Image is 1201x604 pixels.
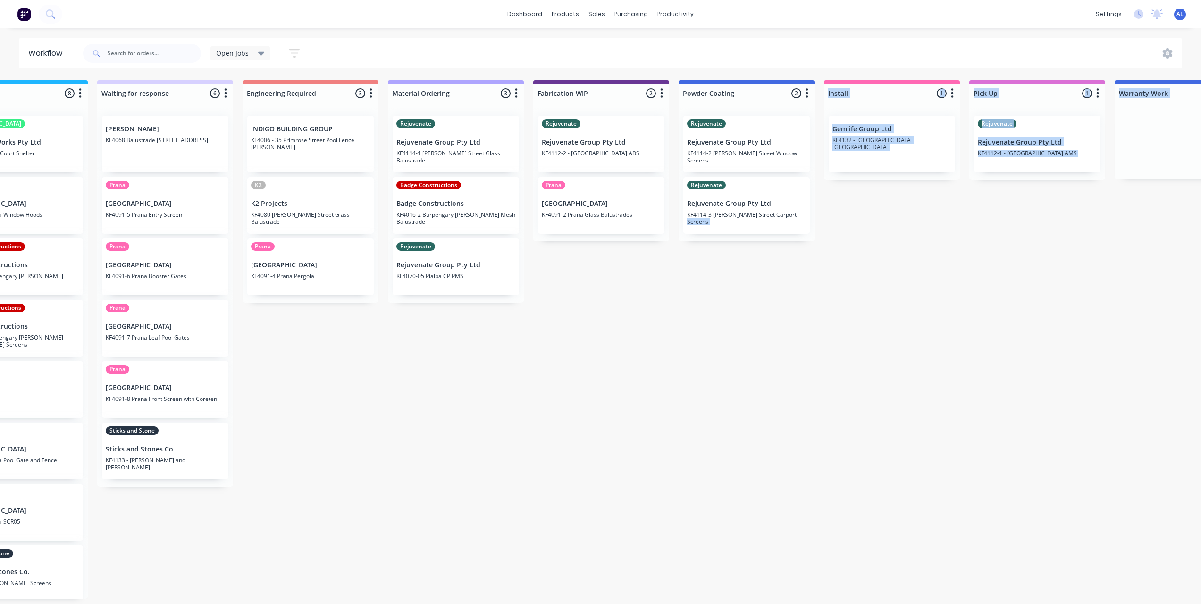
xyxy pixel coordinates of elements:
[251,211,370,225] p: KF4080 [PERSON_NAME] Street Glass Balustrade
[687,200,806,208] p: Rejuvenate Group Pty Ltd
[687,150,806,164] p: KF4114-2 [PERSON_NAME] Street Window Screens
[683,116,810,172] div: RejuvenateRejuvenate Group Pty LtdKF4114-2 [PERSON_NAME] Street Window Screens
[503,7,547,21] a: dashboard
[247,116,374,172] div: INDIGO BUILDING GROUPKF4006 - 35 Primrose Street Pool Fence [PERSON_NAME]
[396,211,515,225] p: KF4016-2 Burpengary [PERSON_NAME] Mesh Balustrade
[251,136,370,151] p: KF4006 - 35 Primrose Street Pool Fence [PERSON_NAME]
[247,238,374,295] div: Prana[GEOGRAPHIC_DATA]KF4091-4 Prana Pergola
[978,119,1016,128] div: Rejuvenate
[106,457,225,471] p: KF4133 - [PERSON_NAME] and [PERSON_NAME]
[542,211,661,218] p: KF4091-2 Prana Glass Balustrades
[251,261,370,269] p: [GEOGRAPHIC_DATA]
[247,177,374,234] div: K2K2 ProjectsKF4080 [PERSON_NAME] Street Glass Balustrade
[610,7,653,21] div: purchasing
[687,181,726,189] div: Rejuvenate
[683,177,810,234] div: RejuvenateRejuvenate Group Pty LtdKF4114-3 [PERSON_NAME] Street Carport Screens
[396,181,461,189] div: Badge Constructions
[106,125,225,133] p: [PERSON_NAME]
[1091,7,1126,21] div: settings
[17,7,31,21] img: Factory
[102,177,228,234] div: Prana[GEOGRAPHIC_DATA]KF4091-5 Prana Entry Screen
[102,238,228,295] div: Prana[GEOGRAPHIC_DATA]KF4091-6 Prana Booster Gates
[106,304,129,312] div: Prana
[396,138,515,146] p: Rejuvenate Group Pty Ltd
[396,200,515,208] p: Badge Constructions
[106,211,225,218] p: KF4091-5 Prana Entry Screen
[393,177,519,234] div: Badge ConstructionsBadge ConstructionsKF4016-2 Burpengary [PERSON_NAME] Mesh Balustrade
[251,200,370,208] p: K2 Projects
[251,125,370,133] p: INDIGO BUILDING GROUP
[396,150,515,164] p: KF4114-1 [PERSON_NAME] Street Glass Balustrade
[106,261,225,269] p: [GEOGRAPHIC_DATA]
[832,136,951,151] p: KF4132 - [GEOGRAPHIC_DATA] [GEOGRAPHIC_DATA]
[1176,10,1184,18] span: AL
[106,426,159,435] div: Sticks and Stone
[584,7,610,21] div: sales
[251,242,275,251] div: Prana
[547,7,584,21] div: products
[102,300,228,357] div: Prana[GEOGRAPHIC_DATA]KF4091-7 Prana Leaf Pool Gates
[687,211,806,225] p: KF4114-3 [PERSON_NAME] Street Carport Screens
[393,116,519,172] div: RejuvenateRejuvenate Group Pty LtdKF4114-1 [PERSON_NAME] Street Glass Balustrade
[687,138,806,146] p: Rejuvenate Group Pty Ltd
[832,125,951,133] p: Gemlife Group Ltd
[106,384,225,392] p: [GEOGRAPHIC_DATA]
[106,445,225,453] p: Sticks and Stones Co.
[106,395,225,402] p: KF4091-8 Prana Front Screen with Coreten
[108,44,201,63] input: Search for orders...
[687,119,726,128] div: Rejuvenate
[396,242,435,251] div: Rejuvenate
[542,200,661,208] p: [GEOGRAPHIC_DATA]
[251,181,266,189] div: K2
[653,7,698,21] div: productivity
[28,48,67,59] div: Workflow
[396,261,515,269] p: Rejuvenate Group Pty Ltd
[542,119,580,128] div: Rejuvenate
[538,177,664,234] div: Prana[GEOGRAPHIC_DATA]KF4091-2 Prana Glass Balustrades
[102,423,228,479] div: Sticks and StoneSticks and Stones Co.KF4133 - [PERSON_NAME] and [PERSON_NAME]
[106,365,129,374] div: Prana
[106,242,129,251] div: Prana
[106,136,225,144] p: KF4068 Balustrade [STREET_ADDRESS]
[393,238,519,295] div: RejuvenateRejuvenate Group Pty LtdKF4070-05 Pialba CP PMS
[829,116,955,172] div: Gemlife Group LtdKF4132 - [GEOGRAPHIC_DATA] [GEOGRAPHIC_DATA]
[106,272,225,280] p: KF4091-6 Prana Booster Gates
[251,272,370,280] p: KF4091-4 Prana Pergola
[974,116,1100,172] div: RejuvenateRejuvenate Group Pty LtdKF4112-1 - [GEOGRAPHIC_DATA] AMS
[396,272,515,280] p: KF4070-05 Pialba CP PMS
[978,150,1097,157] p: KF4112-1 - [GEOGRAPHIC_DATA] AMS
[102,116,228,172] div: [PERSON_NAME]KF4068 Balustrade [STREET_ADDRESS]
[102,361,228,418] div: Prana[GEOGRAPHIC_DATA]KF4091-8 Prana Front Screen with Coreten
[538,116,664,172] div: RejuvenateRejuvenate Group Pty LtdKF4112-2 - [GEOGRAPHIC_DATA] ABS
[106,334,225,341] p: KF4091-7 Prana Leaf Pool Gates
[216,48,249,58] span: Open Jobs
[106,323,225,331] p: [GEOGRAPHIC_DATA]
[978,138,1097,146] p: Rejuvenate Group Pty Ltd
[542,150,661,157] p: KF4112-2 - [GEOGRAPHIC_DATA] ABS
[106,181,129,189] div: Prana
[542,138,661,146] p: Rejuvenate Group Pty Ltd
[542,181,565,189] div: Prana
[106,200,225,208] p: [GEOGRAPHIC_DATA]
[396,119,435,128] div: Rejuvenate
